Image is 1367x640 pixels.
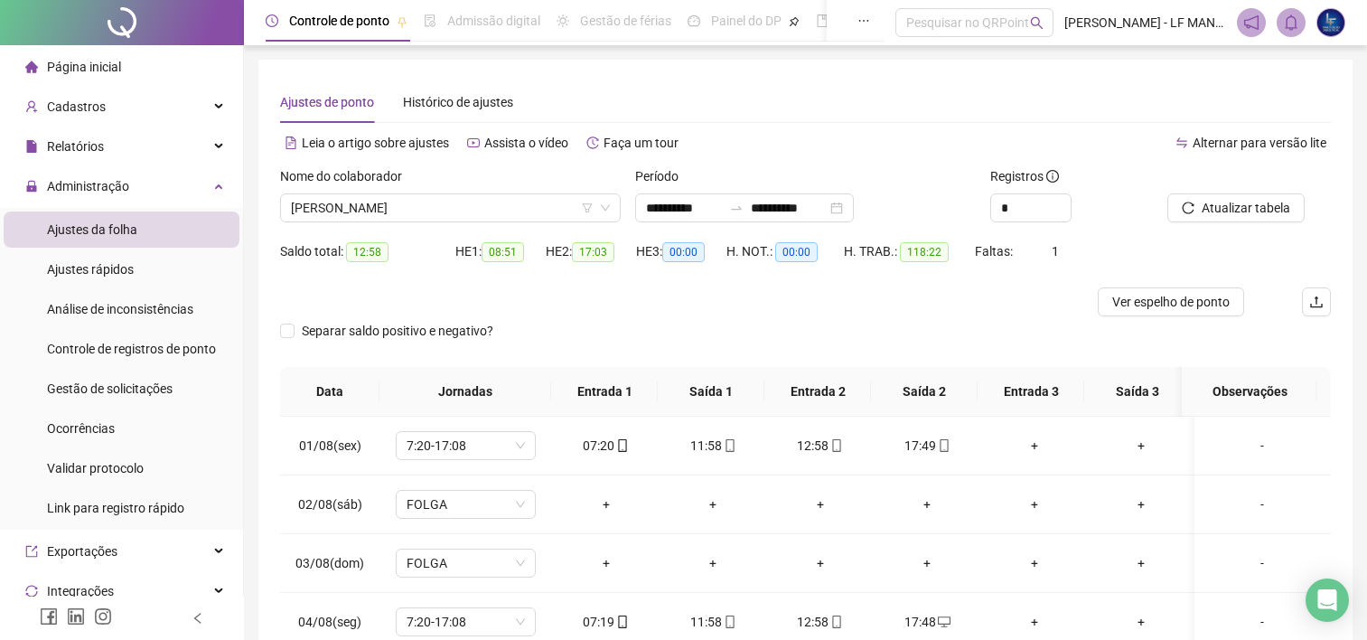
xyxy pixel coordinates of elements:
[289,14,389,28] span: Controle de ponto
[711,14,782,28] span: Painel do DP
[546,241,636,262] div: HE 2:
[816,14,829,27] span: book
[280,241,455,262] div: Saldo total:
[47,302,193,316] span: Análise de inconsistências
[1102,494,1181,514] div: +
[47,139,104,154] span: Relatórios
[888,553,967,573] div: +
[978,367,1084,417] th: Entrada 3
[25,585,38,598] span: sync
[729,201,744,215] span: to
[888,494,967,514] div: +
[25,140,38,153] span: file
[285,136,297,149] span: file-text
[1209,494,1316,514] div: -
[726,241,844,262] div: H. NOT.:
[781,612,859,632] div: 12:58
[1209,436,1316,456] div: -
[94,607,112,626] span: instagram
[291,194,610,221] span: EZEQUIEL NASCIMENTO RODRIGUES DE OLIVEIRA
[936,439,950,452] span: mobile
[781,436,859,456] div: 12:58
[47,461,144,475] span: Validar protocolo
[1283,14,1299,31] span: bell
[407,550,525,577] span: FOLGA
[25,545,38,558] span: export
[407,608,525,635] span: 7:20-17:08
[47,179,129,193] span: Administração
[1167,193,1305,222] button: Atualizar tabela
[280,166,414,186] label: Nome do colaborador
[566,494,645,514] div: +
[67,607,85,626] span: linkedin
[1102,553,1181,573] div: +
[586,136,599,149] span: history
[888,612,967,632] div: 17:48
[1209,553,1316,573] div: -
[781,553,859,573] div: +
[722,616,736,628] span: mobile
[995,436,1073,456] div: +
[192,612,204,625] span: left
[1098,287,1244,316] button: Ver espelho de ponto
[302,136,449,150] span: Leia o artigo sobre ajustes
[995,612,1073,632] div: +
[674,436,753,456] div: 11:58
[1243,14,1259,31] span: notification
[47,99,106,114] span: Cadastros
[1064,13,1225,33] span: [PERSON_NAME] - LF MANUTENÇÃO INDUSTRIAL
[47,584,114,598] span: Integrações
[1102,436,1181,456] div: +
[871,367,978,417] th: Saída 2
[447,14,540,28] span: Admissão digital
[47,262,134,277] span: Ajustes rápidos
[658,367,764,417] th: Saída 1
[1175,136,1188,149] span: swap
[764,367,871,417] th: Entrada 2
[1182,367,1317,417] th: Observações
[47,222,137,237] span: Ajustes da folha
[379,367,551,417] th: Jornadas
[614,439,629,452] span: mobile
[781,494,859,514] div: +
[551,367,658,417] th: Entrada 1
[424,14,436,27] span: file-done
[1052,244,1059,259] span: 1
[467,136,480,149] span: youtube
[25,180,38,193] span: lock
[789,16,800,27] span: pushpin
[295,556,364,570] span: 03/08(dom)
[582,202,593,213] span: filter
[484,136,568,150] span: Assista o vídeo
[47,501,184,515] span: Link para registro rápido
[346,242,389,262] span: 12:58
[775,242,818,262] span: 00:00
[557,14,569,27] span: sun
[482,242,524,262] span: 08:51
[1202,198,1290,218] span: Atualizar tabela
[1309,295,1324,309] span: upload
[47,544,117,559] span: Exportações
[674,612,753,632] div: 11:58
[674,553,753,573] div: +
[1084,367,1191,417] th: Saída 3
[40,607,58,626] span: facebook
[47,421,115,436] span: Ocorrências
[566,436,645,456] div: 07:20
[1046,170,1059,183] span: info-circle
[729,201,744,215] span: swap-right
[266,14,278,27] span: clock-circle
[403,95,513,109] span: Histórico de ajustes
[47,60,121,74] span: Página inicial
[829,439,843,452] span: mobile
[1317,9,1344,36] img: 50767
[25,100,38,113] span: user-add
[990,166,1059,186] span: Registros
[1182,202,1194,214] span: reload
[47,342,216,356] span: Controle de registros de ponto
[1209,612,1316,632] div: -
[600,202,611,213] span: down
[280,367,379,417] th: Data
[25,61,38,73] span: home
[407,491,525,518] span: FOLGA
